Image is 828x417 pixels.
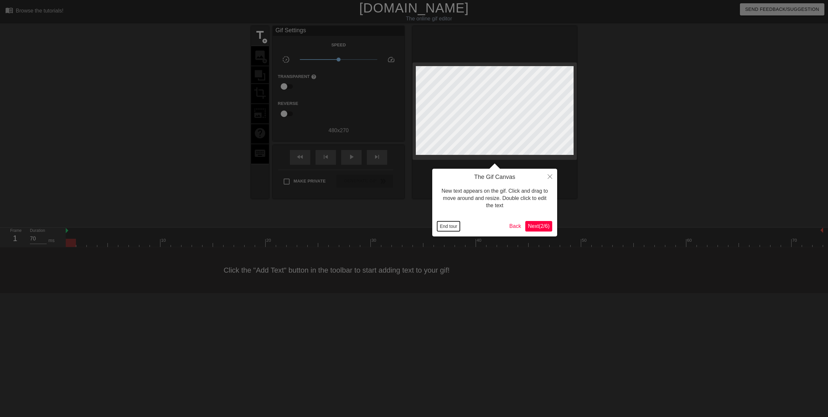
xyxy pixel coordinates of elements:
button: Back [507,221,524,232]
span: Next ( 2 / 6 ) [528,223,550,229]
button: End tour [437,221,460,231]
div: New text appears on the gif. Click and drag to move around and resize. Double click to edit the text [437,181,552,216]
h4: The Gif Canvas [437,174,552,181]
button: Close [543,169,557,184]
button: Next [525,221,552,232]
